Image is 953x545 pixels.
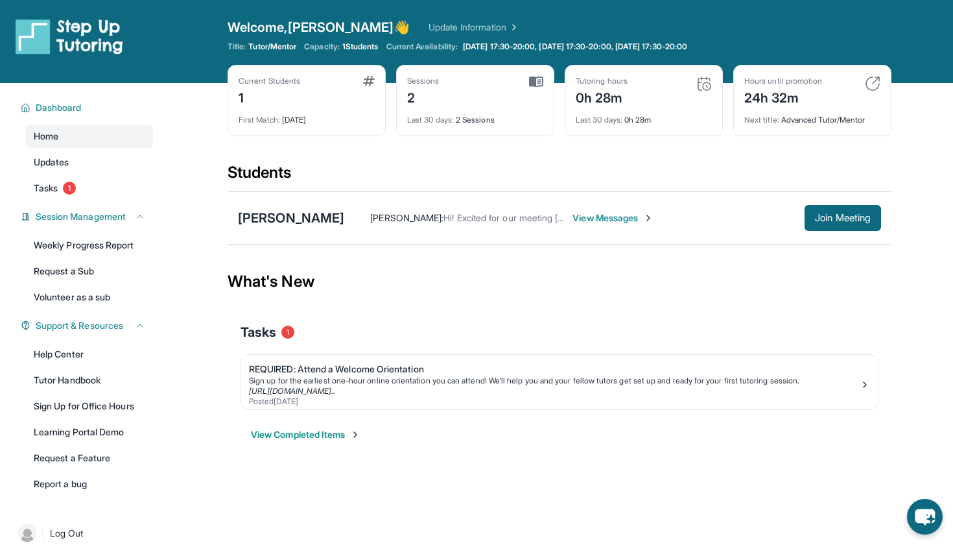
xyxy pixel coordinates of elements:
a: Update Information [429,21,519,34]
span: [PERSON_NAME] : [370,212,443,223]
a: [URL][DOMAIN_NAME].. [249,386,335,396]
a: Report a bug [26,472,153,496]
span: Log Out [50,527,84,540]
span: Join Meeting [815,214,871,222]
span: Current Availability: [386,42,458,52]
div: 2 [407,86,440,107]
div: Sign up for the earliest one-hour online orientation you can attend! We’ll help you and your fell... [249,376,860,386]
span: Tasks [241,323,276,341]
span: First Match : [239,115,280,125]
span: Last 30 days : [407,115,454,125]
div: 0h 28m [576,107,712,125]
a: REQUIRED: Attend a Welcome OrientationSign up for the earliest one-hour online orientation you ca... [241,355,878,409]
span: Welcome, [PERSON_NAME] 👋 [228,18,410,36]
a: Help Center [26,343,153,366]
div: Students [228,162,891,191]
img: user-img [18,524,36,542]
div: What's New [228,253,891,310]
div: Tutoring hours [576,76,628,86]
span: [DATE] 17:30-20:00, [DATE] 17:30-20:00, [DATE] 17:30-20:00 [463,42,687,52]
img: card [696,76,712,91]
button: Session Management [30,210,145,223]
span: View Messages [572,212,653,224]
a: [DATE] 17:30-20:00, [DATE] 17:30-20:00, [DATE] 17:30-20:00 [460,42,690,52]
button: chat-button [907,499,943,535]
span: Dashboard [36,101,82,114]
span: Title: [228,42,246,52]
span: Tasks [34,182,58,195]
div: 2 Sessions [407,107,543,125]
img: Chevron Right [506,21,519,34]
button: Join Meeting [805,205,881,231]
a: Updates [26,151,153,174]
span: | [41,526,45,541]
div: 0h 28m [576,86,628,107]
span: 1 Students [342,42,379,52]
div: 24h 32m [744,86,822,107]
div: Current Students [239,76,300,86]
div: Advanced Tutor/Mentor [744,107,880,125]
span: Last 30 days : [576,115,622,125]
span: Session Management [36,210,126,223]
span: Updates [34,156,69,169]
button: Dashboard [30,101,145,114]
img: card [865,76,880,91]
div: REQUIRED: Attend a Welcome Orientation [249,363,860,376]
span: 1 [63,182,76,195]
a: Weekly Progress Report [26,234,153,257]
span: Home [34,130,58,143]
span: Support & Resources [36,319,123,332]
a: Request a Feature [26,446,153,470]
a: Learning Portal Demo [26,420,153,444]
img: card [363,76,375,86]
img: card [529,76,543,88]
span: Next title : [744,115,779,125]
span: Tutor/Mentor [248,42,296,52]
button: Support & Resources [30,319,145,332]
div: Hours until promotion [744,76,822,86]
a: Home [26,125,153,148]
div: [DATE] [239,107,375,125]
a: Tasks1 [26,176,153,200]
span: 1 [281,326,294,339]
div: 1 [239,86,300,107]
img: Chevron-Right [643,213,653,223]
div: Posted [DATE] [249,396,860,407]
a: Request a Sub [26,260,153,283]
div: [PERSON_NAME] [238,209,344,227]
img: logo [16,18,123,54]
a: Tutor Handbook [26,369,153,392]
a: Volunteer as a sub [26,285,153,309]
div: Sessions [407,76,440,86]
span: Capacity: [304,42,340,52]
a: Sign Up for Office Hours [26,394,153,418]
button: View Completed Items [251,428,360,441]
